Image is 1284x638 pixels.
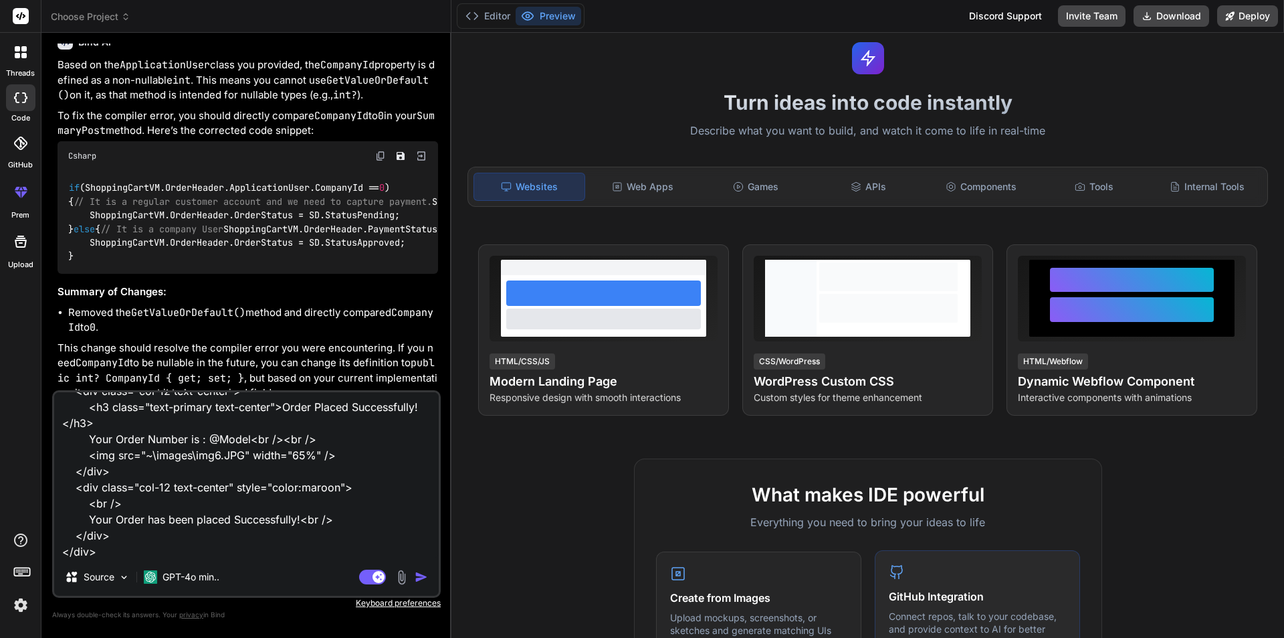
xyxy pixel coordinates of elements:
[1018,353,1088,370] div: HTML/Webflow
[379,182,385,194] span: 0
[90,321,96,334] code: 0
[11,210,29,221] label: prem
[378,109,384,123] code: 0
[8,159,33,171] label: GitHub
[754,353,825,370] div: CSS/WordPress
[69,182,80,194] span: if
[490,391,718,404] p: Responsive design with smooth interactions
[656,481,1080,509] h2: What makes IDE powerful
[588,173,698,201] div: Web Apps
[1217,5,1278,27] button: Deploy
[813,173,924,201] div: APIs
[118,572,130,583] img: Pick Models
[76,356,130,370] code: CompanyId
[144,570,157,584] img: GPT-4o mini
[52,598,441,609] p: Keyboard preferences
[120,58,210,72] code: ApplicationUser
[314,109,368,123] code: CompanyId
[926,173,1037,201] div: Components
[490,353,555,370] div: HTML/CSS/JS
[459,123,1276,140] p: Describe what you want to build, and watch it come to life in real-time
[460,7,516,25] button: Editor
[173,74,191,87] code: int
[100,223,223,235] span: // It is a company User
[51,10,130,23] span: Choose Project
[1018,372,1246,391] h4: Dynamic Webflow Component
[754,391,982,404] p: Custom styles for theme enhancement
[58,285,438,300] h3: Summary of Changes:
[473,173,585,201] div: Websites
[131,306,245,319] code: GetValueOrDefault()
[1134,5,1209,27] button: Download
[74,223,95,235] span: else
[84,570,114,584] p: Source
[74,195,432,208] span: // It is a regular customer account and we need to capture payment.
[516,7,581,25] button: Preview
[163,570,219,584] p: GPT-4o min..
[1039,173,1150,201] div: Tools
[889,588,1066,605] h4: GitHub Integration
[961,5,1050,27] div: Discord Support
[490,372,718,391] h4: Modern Landing Page
[394,570,409,585] img: attachment
[58,108,438,139] p: To fix the compiler error, you should directly compare to in your method. Here’s the corrected co...
[320,58,374,72] code: CompanyId
[415,570,428,584] img: icon
[1152,173,1262,201] div: Internal Tools
[8,259,33,270] label: Upload
[58,341,438,401] p: This change should resolve the compiler error you were encountering. If you need to be nullable i...
[754,372,982,391] h4: WordPress Custom CSS
[415,150,427,162] img: Open in Browser
[52,609,441,621] p: Always double-check its answers. Your in Bind
[333,88,357,102] code: int?
[391,147,410,165] button: Save file
[6,68,35,79] label: threads
[58,58,438,103] p: Based on the class you provided, the property is defined as a non-nullable . This means you canno...
[58,356,435,385] code: public int? CompanyId { get; set; }
[68,151,96,161] span: Csharp
[54,392,439,558] textarea: @model int <div class="container"> <div class="col-12 text-center"> <h3 class="text-primary text-...
[701,173,811,201] div: Games
[1018,391,1246,404] p: Interactive components with animations
[375,151,386,161] img: copy
[68,305,438,335] li: Removed the method and directly compared to .
[179,611,203,619] span: privacy
[1058,5,1126,27] button: Invite Team
[459,90,1276,114] h1: Turn ideas into code instantly
[9,594,32,617] img: settings
[68,181,790,263] code: (ShoppingCartVM.OrderHeader.ApplicationUser.CompanyId == ) { ShoppingCartVM.OrderHeader.PaymentSt...
[11,112,30,124] label: code
[656,514,1080,530] p: Everything you need to bring your ideas to life
[670,590,847,606] h4: Create from Images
